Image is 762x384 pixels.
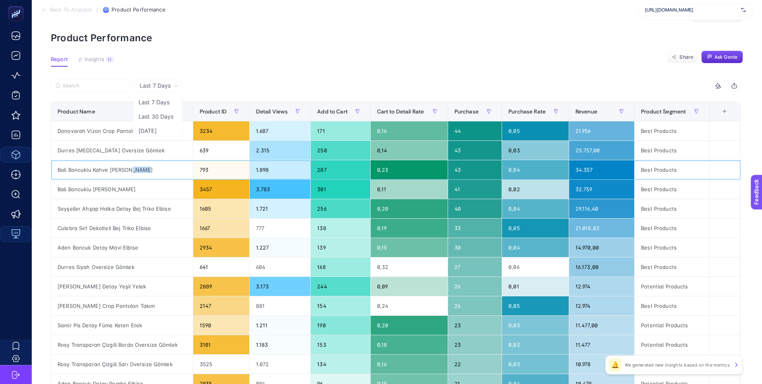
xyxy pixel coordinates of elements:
div: 777 [250,219,311,238]
div: 0,05 [502,296,569,315]
span: Revenue [575,108,597,115]
p: We generated new insights based on the metrics [625,362,730,368]
div: 1.721 [250,199,311,218]
div: 0,04 [502,160,569,179]
div: 🔔 [609,359,622,371]
div: Best Products [635,296,709,315]
div: 33 [448,219,502,238]
div: 0,06 [502,257,569,276]
div: 41 [448,180,502,199]
div: Best Products [635,141,709,160]
div: 0,03 [502,141,569,160]
div: 244 [311,277,370,296]
div: Best Products [635,257,709,276]
div: 0,04 [502,199,569,218]
li: Last 30 Days [135,109,180,124]
div: 12.974 [569,296,634,315]
div: 3.173 [250,277,311,296]
div: 1590 [193,316,249,335]
div: 2147 [193,296,249,315]
span: Share [679,54,693,60]
span: Cart to Detail Rate [377,108,424,115]
div: 0,11 [371,180,448,199]
div: 25.757,00 [569,141,634,160]
div: 0,18 [371,335,448,354]
div: 3101 [193,335,249,354]
input: Search [63,83,125,89]
div: 22 [448,355,502,374]
div: Samir Pis Detay Füme Keten Etek [51,316,193,335]
div: 1.898 [250,160,311,179]
div: 0,20 [371,199,448,218]
div: Best Products [635,121,709,140]
div: 43 [448,160,502,179]
div: 153 [311,335,370,354]
div: Best Products [635,219,709,238]
span: Back To Analysis [50,7,92,13]
button: Ask Genie [701,51,743,63]
div: 250 [311,141,370,160]
span: Last 7 Days [140,82,171,90]
div: 1.211 [250,316,311,335]
div: 0,15 [371,238,448,257]
div: Potential Products [635,355,709,374]
div: Best Products [635,199,709,218]
div: 684 [250,257,311,276]
div: 0,02 [502,180,569,199]
li: [DATE] [135,124,180,138]
div: 1605 [193,199,249,218]
div: 1.072 [250,355,311,374]
div: 134 [311,355,370,374]
div: 3.783 [250,180,311,199]
div: 23 [448,335,502,354]
div: Bali Boncuklu Kahve [PERSON_NAME] [51,160,193,179]
div: [PERSON_NAME] Crop Pantolon Takım [51,296,193,315]
div: 11.477 [569,335,634,354]
div: 11.477,00 [569,316,634,335]
div: 0,09 [371,277,448,296]
span: Insights [85,56,104,63]
span: Ask Genie [714,54,737,60]
div: 40 [448,199,502,218]
div: 27 [448,257,502,276]
span: Feedback [5,2,30,9]
div: 9 items selected [716,108,722,126]
div: 2934 [193,238,249,257]
div: Rosy Transparan Çizgili Sarı Oversize Gömlek [51,355,193,374]
span: Detail Views [256,108,288,115]
span: Product Name [58,108,95,115]
div: Durres Siyah Oversize Gömlek [51,257,193,276]
div: Potential Products [635,316,709,335]
li: Last 7 Days [135,95,180,109]
div: [PERSON_NAME] Detay Yeşil Yelek [51,277,193,296]
div: 0,16 [371,355,448,374]
div: 0,03 [502,355,569,374]
div: 21.956 [569,121,634,140]
div: Seyşeller Ahşap Halka Detay Bej Triko Elbise [51,199,193,218]
div: Potential Products [635,335,709,354]
span: Product Segment [641,108,686,115]
div: Best Products [635,160,709,179]
div: 10.978 [569,355,634,374]
div: 21.018,03 [569,219,634,238]
div: 256 [311,199,370,218]
div: 171 [311,121,370,140]
div: 44 [448,121,502,140]
div: 287 [311,160,370,179]
div: 29.116,40 [569,199,634,218]
div: 12.974 [569,277,634,296]
span: Product ID [200,108,227,115]
span: Purchase Rate [508,108,546,115]
div: 3234 [193,121,249,140]
div: 0,05 [502,121,569,140]
div: + [717,108,732,115]
button: Share [667,51,698,63]
p: Product Performance [51,32,743,44]
div: Durres [MEDICAL_DATA] Oversize Gömlek [51,141,193,160]
div: 2889 [193,277,249,296]
span: Report [51,56,68,63]
div: 881 [250,296,311,315]
span: Add to Cart [317,108,348,115]
div: 168 [311,257,370,276]
div: Culebra Sırt Dekolteli Bej Triko Elbise [51,219,193,238]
